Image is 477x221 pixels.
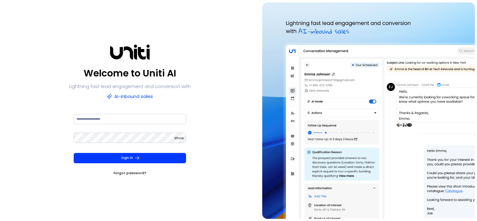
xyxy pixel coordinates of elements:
[174,135,184,141] button: Show
[174,136,184,140] span: Show
[107,92,153,101] p: AI-inbound sales
[69,82,191,91] p: Lightning fast lead engagement and conversion with
[114,170,146,176] a: Forgot password?
[84,66,176,81] p: Welcome to Uniti AI
[74,153,186,163] button: Sign In
[262,2,475,219] img: auth-hero.png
